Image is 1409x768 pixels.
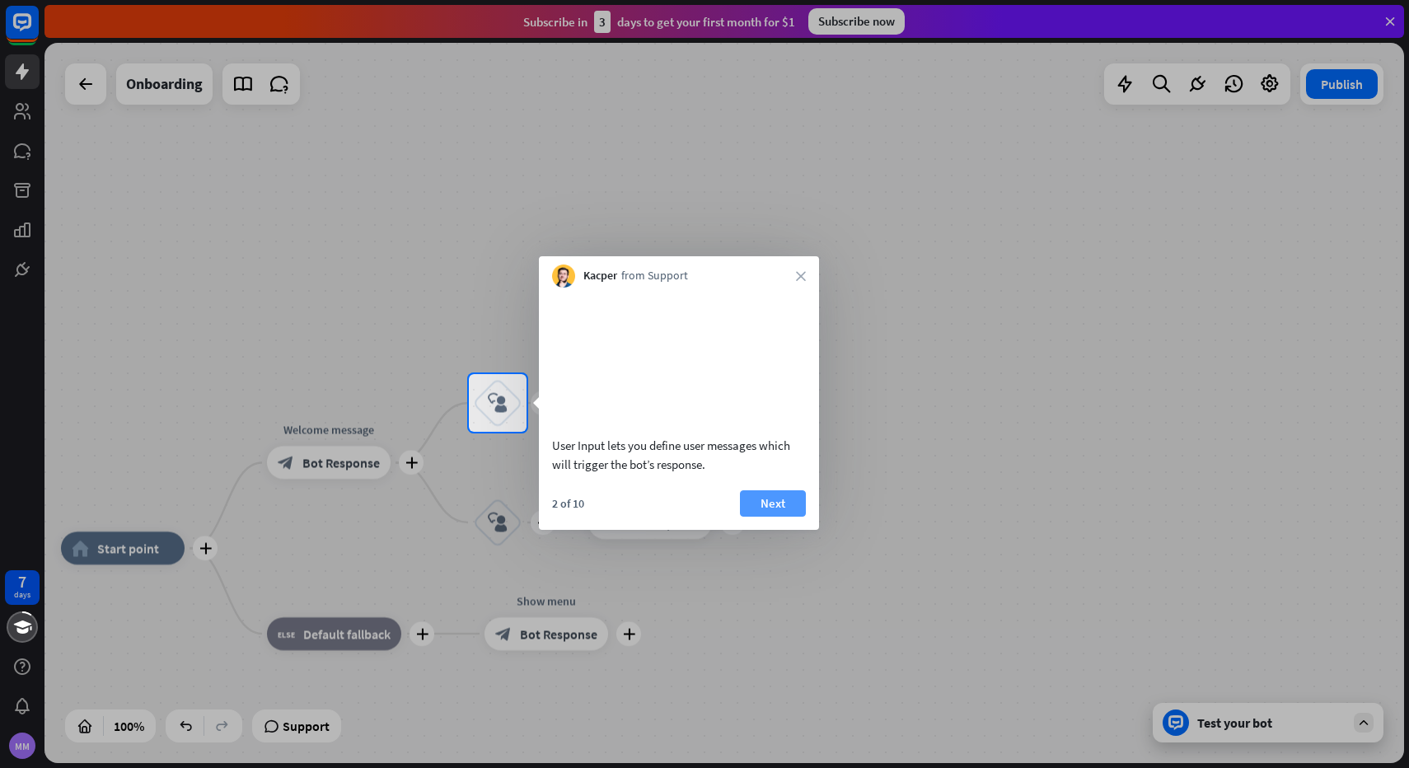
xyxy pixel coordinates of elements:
[796,271,806,281] i: close
[583,268,617,284] span: Kacper
[13,7,63,56] button: Open LiveChat chat widget
[621,268,688,284] span: from Support
[488,393,508,413] i: block_user_input
[740,490,806,517] button: Next
[552,436,806,474] div: User Input lets you define user messages which will trigger the bot’s response.
[552,496,584,511] div: 2 of 10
